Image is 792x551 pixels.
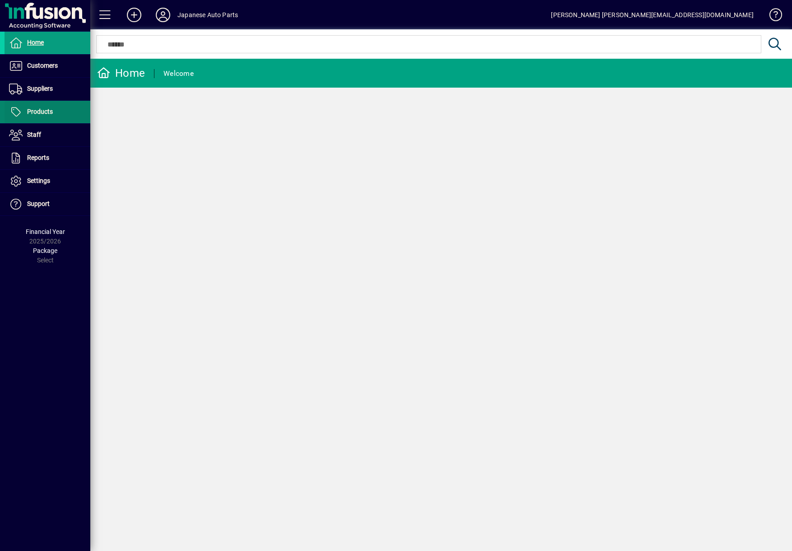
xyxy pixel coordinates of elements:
a: Support [5,193,90,215]
div: Welcome [163,66,194,81]
a: Knowledge Base [763,2,781,31]
span: Reports [27,154,49,161]
a: Products [5,101,90,123]
span: Support [27,200,50,207]
span: Suppliers [27,85,53,92]
button: Profile [149,7,177,23]
span: Settings [27,177,50,184]
a: Staff [5,124,90,146]
span: Customers [27,62,58,69]
span: Home [27,39,44,46]
a: Suppliers [5,78,90,100]
div: [PERSON_NAME] [PERSON_NAME][EMAIL_ADDRESS][DOMAIN_NAME] [551,8,754,22]
button: Add [120,7,149,23]
div: Home [97,66,145,80]
a: Settings [5,170,90,192]
span: Staff [27,131,41,138]
a: Customers [5,55,90,77]
span: Products [27,108,53,115]
div: Japanese Auto Parts [177,8,238,22]
span: Package [33,247,57,254]
a: Reports [5,147,90,169]
span: Financial Year [26,228,65,235]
